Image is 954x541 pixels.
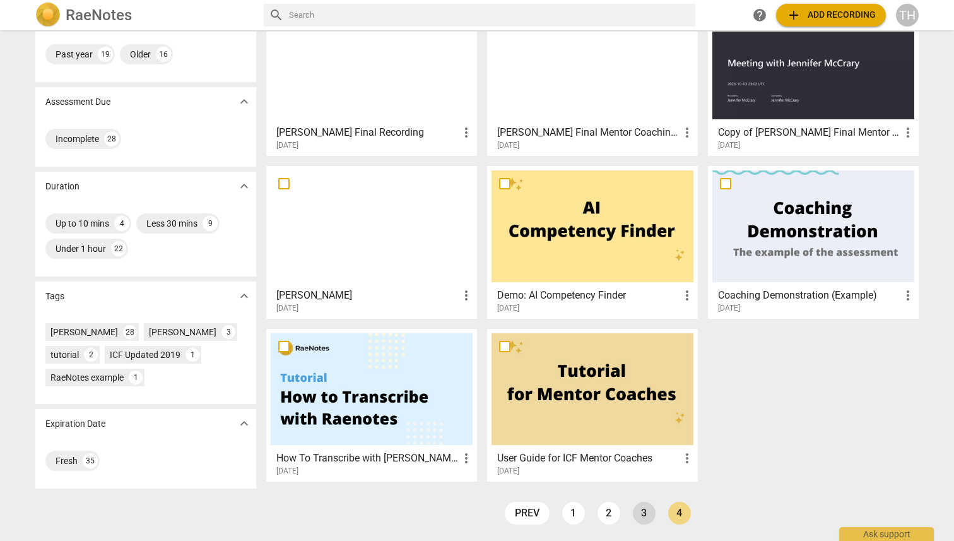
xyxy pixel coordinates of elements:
[562,502,585,525] a: Page 1
[83,453,98,468] div: 35
[156,47,171,62] div: 16
[237,94,252,109] span: expand_more
[276,451,459,466] h3: How To Transcribe with RaeNotes
[680,451,695,466] span: more_vert
[718,125,900,140] h3: Copy of McCrary Final Mentor Coaching Session
[718,288,900,303] h3: Coaching Demonstration (Example)
[680,125,695,140] span: more_vert
[235,414,254,433] button: Show more
[668,502,691,525] a: Page 4 is your current page
[203,216,218,231] div: 9
[35,3,254,28] a: LogoRaeNotes
[718,140,740,151] span: [DATE]
[237,179,252,194] span: expand_more
[271,8,473,150] a: [PERSON_NAME] Final Recording[DATE]
[459,451,474,466] span: more_vert
[114,216,129,231] div: 4
[104,131,119,146] div: 28
[497,125,680,140] h3: McCrary Final Mentor Coaching Session
[56,455,78,467] div: Fresh
[237,416,252,431] span: expand_more
[66,6,132,24] h2: RaeNotes
[111,241,126,256] div: 22
[497,451,680,466] h3: User Guide for ICF Mentor Coaches
[497,303,519,314] span: [DATE]
[718,303,740,314] span: [DATE]
[237,288,252,304] span: expand_more
[598,502,620,525] a: Page 2
[786,8,876,23] span: Add recording
[56,48,93,61] div: Past year
[149,326,216,338] div: [PERSON_NAME]
[130,48,151,61] div: Older
[289,5,690,25] input: Search
[50,348,79,361] div: tutorial
[110,348,180,361] div: ICF Updated 2019
[271,170,473,313] a: [PERSON_NAME][DATE]
[776,4,886,27] button: Upload
[45,180,79,193] p: Duration
[276,125,459,140] h3: Hirner Final Recording
[276,303,298,314] span: [DATE]
[129,371,143,384] div: 1
[839,527,934,541] div: Ask support
[276,466,298,477] span: [DATE]
[276,140,298,151] span: [DATE]
[786,8,801,23] span: add
[185,348,199,362] div: 1
[459,288,474,303] span: more_vert
[235,177,254,196] button: Show more
[896,4,919,27] button: TH
[84,348,98,362] div: 2
[45,417,105,431] p: Expiration Date
[269,8,284,23] span: search
[633,502,656,525] a: Page 3
[276,288,459,303] h3: Amanda Cramer
[505,502,550,525] a: prev
[497,140,519,151] span: [DATE]
[123,325,137,339] div: 28
[45,290,64,303] p: Tags
[748,4,771,27] a: Help
[900,125,916,140] span: more_vert
[50,371,124,384] div: RaeNotes example
[56,133,99,145] div: Incomplete
[752,8,767,23] span: help
[50,326,118,338] div: [PERSON_NAME]
[98,47,113,62] div: 19
[712,170,914,313] a: Coaching Demonstration (Example)[DATE]
[45,95,110,109] p: Assessment Due
[492,333,693,476] a: User Guide for ICF Mentor Coaches[DATE]
[680,288,695,303] span: more_vert
[271,333,473,476] a: How To Transcribe with [PERSON_NAME][DATE]
[56,242,106,255] div: Under 1 hour
[712,8,914,150] a: Copy of [PERSON_NAME] Final Mentor Coaching Session[DATE]
[146,217,197,230] div: Less 30 mins
[56,217,109,230] div: Up to 10 mins
[497,288,680,303] h3: Demo: AI Competency Finder
[900,288,916,303] span: more_vert
[221,325,235,339] div: 3
[492,8,693,150] a: [PERSON_NAME] Final Mentor Coaching Session[DATE]
[492,170,693,313] a: Demo: AI Competency Finder[DATE]
[235,92,254,111] button: Show more
[35,3,61,28] img: Logo
[235,287,254,306] button: Show more
[497,466,519,477] span: [DATE]
[459,125,474,140] span: more_vert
